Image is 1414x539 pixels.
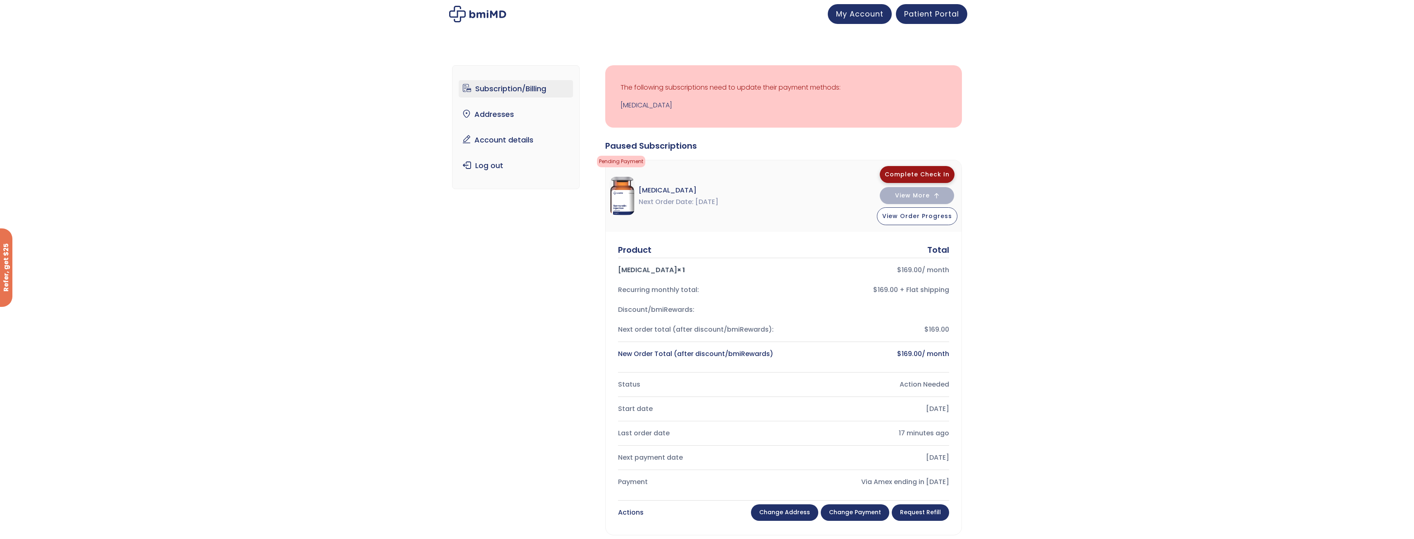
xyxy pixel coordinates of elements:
div: Actions [618,507,644,518]
span: View Order Progress [882,212,952,220]
div: 17 minutes ago [790,427,949,439]
button: View Order Progress [877,207,957,225]
a: Account details [459,131,573,149]
span: Patient Portal [904,9,959,19]
div: Product [618,244,651,256]
img: My account [449,6,506,22]
div: Paused Subscriptions [605,140,962,152]
span: $ [897,349,902,359]
strong: × 1 [677,265,685,275]
div: Last order date [618,427,777,439]
bdi: 169.00 [897,265,922,275]
span: My Account [836,9,883,19]
a: Patient Portal [896,4,967,24]
div: Discount/bmiRewards: [618,304,777,316]
div: [MEDICAL_DATA] [618,264,777,276]
span: View More [895,193,930,198]
div: / month [790,264,949,276]
span: $ [897,265,902,275]
span: Complete Check In [885,170,950,178]
span: [DATE] [695,196,718,208]
a: Addresses [459,106,573,123]
a: My Account [828,4,892,24]
a: Subscription/Billing [459,80,573,97]
div: New Order Total (after discount/bmiRewards) [618,348,777,360]
a: Log out [459,157,573,174]
span: Next Order Date [639,196,694,208]
button: Complete Check In [880,166,955,183]
div: Via Amex ending in [DATE] [790,476,949,488]
bdi: 169.00 [897,349,922,359]
a: Request Refill [892,504,949,521]
span: Pending Payment [597,156,645,167]
p: The following subscriptions need to update their payment methods: [621,82,947,93]
div: Action Needed [790,379,949,390]
nav: Account pages [452,65,580,189]
div: Start date [618,403,777,415]
div: Payment [618,476,777,488]
div: / month [790,348,949,360]
a: Change address [751,504,818,521]
div: [DATE] [790,452,949,463]
div: $169.00 + Flat shipping [790,284,949,296]
button: View More [880,187,954,204]
a: [MEDICAL_DATA] [621,100,947,111]
div: Next order total (after discount/bmiRewards): [618,324,777,335]
span: [MEDICAL_DATA] [639,185,718,196]
div: [DATE] [790,403,949,415]
img: Sermorelin [610,177,635,215]
div: Next payment date [618,452,777,463]
a: Change payment [821,504,889,521]
div: Total [927,244,949,256]
div: $169.00 [790,324,949,335]
div: Status [618,379,777,390]
div: Recurring monthly total: [618,284,777,296]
